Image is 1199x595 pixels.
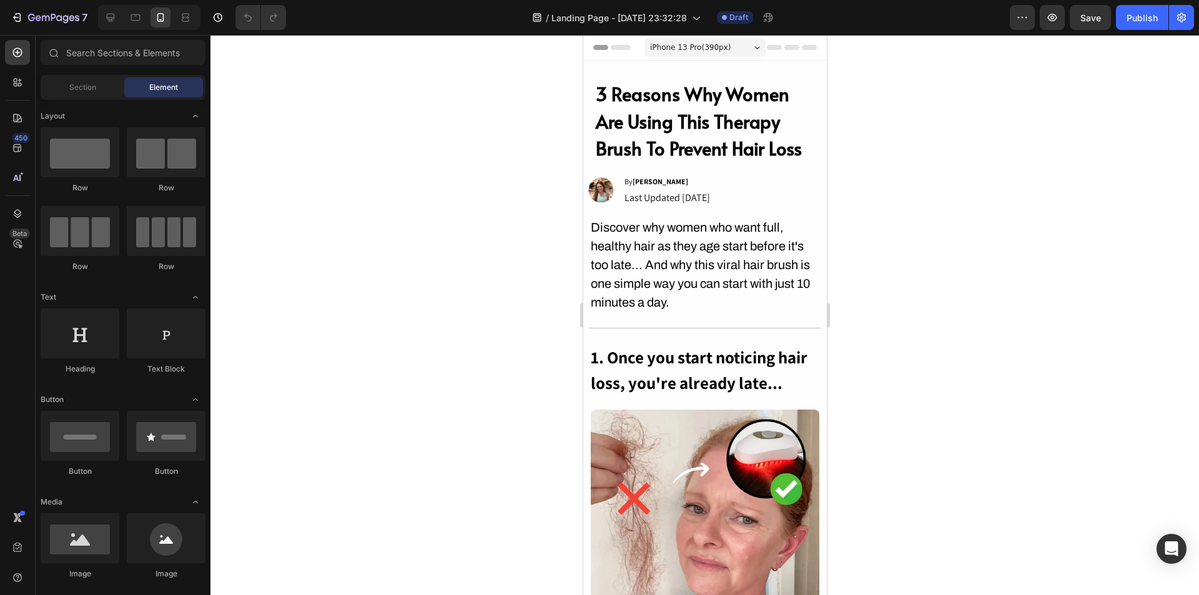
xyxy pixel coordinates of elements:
[127,568,205,579] div: Image
[551,11,687,24] span: Landing Page - [DATE] 23:32:28
[5,5,93,30] button: 7
[1070,5,1111,30] button: Save
[1127,11,1158,24] div: Publish
[127,363,205,375] div: Text Block
[9,229,30,238] div: Beta
[235,5,286,30] div: Undo/Redo
[149,82,178,93] span: Element
[69,82,96,93] span: Section
[1116,5,1168,30] button: Publish
[729,12,748,23] span: Draft
[82,10,87,25] p: 7
[41,111,65,122] span: Layout
[583,35,827,595] iframe: Design area
[1157,534,1187,564] div: Open Intercom Messenger
[185,390,205,410] span: Toggle open
[185,106,205,126] span: Toggle open
[41,182,119,194] div: Row
[41,261,119,272] div: Row
[41,394,64,405] span: Button
[546,11,549,24] span: /
[127,466,205,477] div: Button
[41,292,56,303] span: Text
[127,261,205,272] div: Row
[41,568,119,579] div: Image
[185,287,205,307] span: Toggle open
[41,363,119,375] div: Heading
[1080,12,1101,23] span: Save
[41,40,205,65] input: Search Sections & Elements
[41,466,119,477] div: Button
[185,492,205,512] span: Toggle open
[12,133,30,143] div: 450
[41,496,62,508] span: Media
[127,182,205,194] div: Row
